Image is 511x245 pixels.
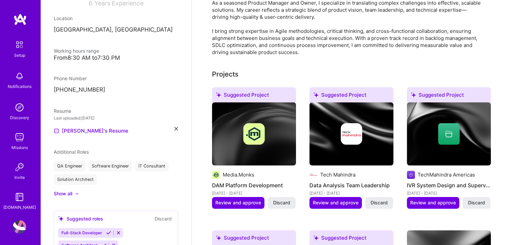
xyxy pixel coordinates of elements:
div: Last uploaded: [DATE] [54,114,178,121]
img: discovery [13,101,26,114]
div: Discovery [10,114,29,121]
span: Discard [273,199,290,206]
div: Suggested Project [407,87,491,105]
span: Discard [371,199,388,206]
img: cover [212,102,296,165]
span: Discard [468,199,485,206]
div: Software Engineer [88,161,132,171]
button: Discard [268,197,296,208]
div: Suggested Project [212,87,296,105]
span: Phone Number [54,76,87,81]
div: QA Engineer [54,161,86,171]
span: Review and approve [313,199,358,206]
div: TechMahindra Americas [418,171,475,178]
div: Show all [54,190,72,197]
i: icon Close [174,127,178,131]
p: [PHONE_NUMBER] [54,86,178,94]
i: icon SuggestedTeams [411,92,416,97]
img: Resume [54,128,59,134]
i: icon SuggestedTeams [216,92,221,97]
h4: IVR System Design and Supervision [407,181,491,190]
div: Missions [11,144,28,151]
img: Company logo [341,123,362,145]
span: Resume [54,108,71,114]
h4: Data Analysis Team Leadership [309,181,393,190]
img: logo [13,13,27,26]
img: User Avatar [13,220,26,234]
div: Location [54,15,178,22]
a: [PERSON_NAME]'s Resume [54,127,128,135]
img: guide book [13,190,26,204]
img: bell [13,69,26,83]
div: Tech Mahindra [320,171,355,178]
span: Review and approve [215,199,261,206]
i: icon SuggestedTeams [313,92,318,97]
button: Discard [365,197,393,208]
img: Company logo [309,171,317,179]
div: IT Consultant [135,161,169,171]
div: Suggested Project [309,87,393,105]
span: Full-Stack Developer [61,230,102,235]
div: Suggested roles [58,215,103,222]
div: From 8:30 AM to 7:30 PM [54,54,178,61]
span: Additional Roles [54,149,89,155]
div: [DOMAIN_NAME] [3,204,36,211]
div: [DATE] - [DATE] [407,190,491,197]
span: Review and approve [410,199,456,206]
div: Media.Monks [223,171,254,178]
div: [DATE] - [DATE] [309,190,393,197]
i: icon SuggestedTeams [58,216,64,222]
img: teamwork [13,131,26,144]
h4: DAM Platform Development [212,181,296,190]
button: Review and approve [212,197,264,208]
div: Setup [14,52,25,59]
button: Review and approve [407,197,459,208]
i: icon SuggestedTeams [216,235,221,240]
img: setup [12,38,27,52]
button: Discard [463,197,491,208]
img: Company logo [407,171,415,179]
div: Projects [212,69,239,79]
div: Invite [14,174,25,181]
button: Discard [153,215,174,223]
div: Solution Architect [54,174,97,185]
p: [GEOGRAPHIC_DATA], [GEOGRAPHIC_DATA] [54,26,178,34]
span: Working hours range [54,48,99,54]
div: [DATE] - [DATE] [212,190,296,197]
img: Company logo [212,171,220,179]
i: Reject [116,230,121,235]
img: Company logo [243,123,265,145]
img: Invite [13,160,26,174]
i: Accept [106,230,111,235]
button: Review and approve [309,197,362,208]
div: Notifications [8,83,32,90]
img: cover [407,102,491,165]
i: icon SuggestedTeams [313,235,318,240]
a: User Avatar [11,220,28,234]
img: cover [309,102,393,165]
